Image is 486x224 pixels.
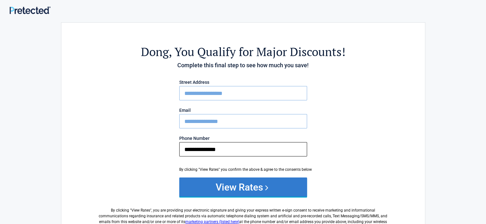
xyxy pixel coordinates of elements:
h4: Complete this final step to see how much you save! [96,61,390,69]
button: View Rates [179,177,307,197]
img: Main Logo [10,6,50,14]
label: Street Address [179,80,307,84]
div: By clicking "View Rates" you confirm the above & agree to the consents below [179,167,307,172]
h2: , You Qualify for Major Discounts! [96,44,390,60]
label: Email [179,108,307,112]
span: View Rates [131,208,150,213]
a: marketing partners (listed here) [185,220,239,224]
span: Dong [141,44,169,60]
label: Phone Number [179,136,307,141]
